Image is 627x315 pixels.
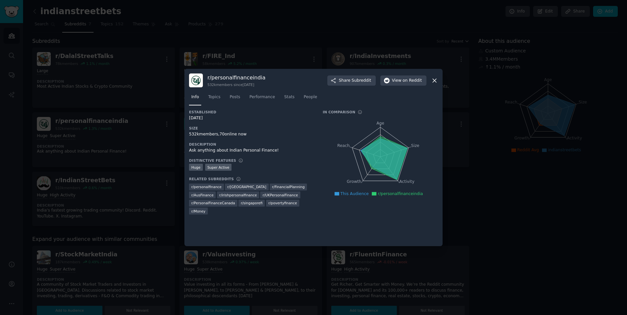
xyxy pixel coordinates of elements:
[376,121,384,126] tspan: Age
[189,142,313,147] h3: Description
[268,201,297,205] span: r/ povertyfinance
[205,164,232,171] div: Super Active
[189,110,313,114] h3: Established
[189,148,313,154] div: Ask anything about Indian Personal Finance!
[241,201,262,205] span: r/ singaporefi
[347,180,361,184] tspan: Growth
[230,94,240,100] span: Posts
[284,94,294,100] span: Stats
[304,94,317,100] span: People
[189,177,234,181] h3: Related Subreddits
[337,143,350,148] tspan: Reach
[392,78,422,84] span: View
[262,193,298,197] span: r/ UKPersonalFinance
[189,92,201,105] a: Info
[301,92,319,105] a: People
[189,164,203,171] div: Huge
[282,92,297,105] a: Stats
[189,158,236,163] h3: Distinctive Features
[189,126,313,130] h3: Size
[191,209,205,214] span: r/ Money
[341,191,369,196] span: This Audience
[227,185,266,189] span: r/ [GEOGRAPHIC_DATA]
[399,180,415,184] tspan: Activity
[189,131,313,137] div: 532k members, 70 online now
[191,193,213,197] span: r/ AusFinance
[378,191,423,196] span: r/personalfinanceindia
[189,115,313,121] div: [DATE]
[352,78,371,84] span: Subreddit
[249,94,275,100] span: Performance
[191,185,222,189] span: r/ personalfinance
[189,73,203,87] img: personalfinanceindia
[227,92,242,105] a: Posts
[411,143,419,148] tspan: Size
[272,185,305,189] span: r/ FinancialPlanning
[247,92,277,105] a: Performance
[403,78,422,84] span: on Reddit
[207,82,265,87] div: 532k members since [DATE]
[206,92,223,105] a: Topics
[323,110,355,114] h3: In Comparison
[207,74,265,81] h3: r/ personalfinanceindia
[327,75,376,86] button: ShareSubreddit
[191,94,199,100] span: Info
[380,75,426,86] button: Viewon Reddit
[191,201,235,205] span: r/ PersonalFinanceCanada
[219,193,257,197] span: r/ irishpersonalfinance
[339,78,371,84] span: Share
[208,94,220,100] span: Topics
